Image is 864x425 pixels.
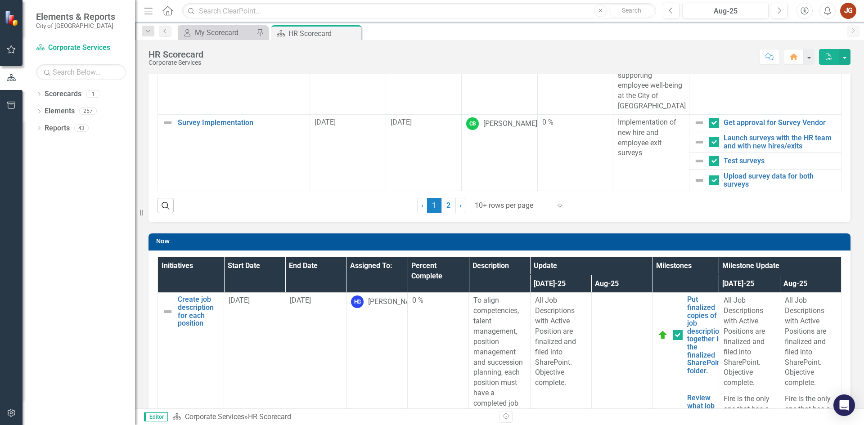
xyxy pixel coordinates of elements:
[724,157,837,165] a: Test surveys
[462,114,538,191] td: Double-Click to Edit
[185,412,244,421] a: Corporate Services
[535,295,587,388] p: All Job Descriptions with Active Position are finalized and filed into SharePoint. Objective comp...
[421,201,423,210] span: ‹
[178,119,305,127] a: Survey Implementation
[657,330,668,340] img: On Target
[36,64,126,80] input: Search Below...
[36,22,115,29] small: City of [GEOGRAPHIC_DATA]
[315,118,336,126] span: [DATE]
[689,153,841,170] td: Double-Click to Edit Right Click for Context Menu
[694,117,705,128] img: Not Defined
[785,295,837,388] p: All Job Descriptions with Active Positions are finalized and filed into SharePoint. Objective com...
[724,134,837,150] a: Launch surveys with the HR team and with new hires/exits
[156,238,846,245] h3: Now
[180,27,254,38] a: My Scorecard
[172,412,493,422] div: »
[724,119,837,127] a: Get approval for Survey Vendor
[148,49,203,59] div: HR Scorecard
[618,118,676,157] span: Implementation of new hire and employee exit surveys
[441,198,456,213] a: 2
[427,198,441,213] span: 1
[622,7,641,14] span: Search
[685,6,765,17] div: Aug-25
[288,28,359,39] div: HR Scorecard
[74,124,89,132] div: 43
[412,295,464,306] div: 0 %
[45,89,81,99] a: Scorecards
[158,114,310,191] td: Double-Click to Edit Right Click for Context Menu
[537,114,613,191] td: Double-Click to Edit
[613,114,689,191] td: Double-Click to Edit
[694,137,705,148] img: Not Defined
[694,156,705,166] img: Not Defined
[36,11,115,22] span: Elements & Reports
[687,295,727,375] a: Put finalized copies of job descriptions together in the finalized SharePoint folder.
[162,117,173,128] img: Not Defined
[86,90,100,98] div: 1
[652,293,719,391] td: Double-Click to Edit Right Click for Context Menu
[310,114,386,191] td: Double-Click to Edit
[182,3,656,19] input: Search ClearPoint...
[386,114,462,191] td: Double-Click to Edit
[689,114,841,131] td: Double-Click to Edit Right Click for Context Menu
[542,117,609,128] div: 0 %
[609,4,654,17] button: Search
[689,131,841,152] td: Double-Click to Edit Right Click for Context Menu
[368,297,422,307] div: [PERSON_NAME]
[391,118,412,126] span: [DATE]
[148,59,203,66] div: Corporate Services
[694,175,705,186] img: Not Defined
[682,3,769,19] button: Aug-25
[36,43,126,53] a: Corporate Services
[689,170,841,191] td: Double-Click to Edit Right Click for Context Menu
[719,293,780,391] td: Double-Click to Edit
[79,107,97,115] div: 257
[351,295,364,308] div: HG
[45,106,75,116] a: Elements
[840,3,856,19] button: JG
[178,295,219,327] a: Create job description for each position
[162,306,173,317] img: Not Defined
[195,27,254,38] div: My Scorecard
[780,293,841,391] td: Double-Click to Edit
[833,394,855,416] div: Open Intercom Messenger
[724,172,837,188] a: Upload survey data for both surveys
[483,119,537,129] div: [PERSON_NAME]
[290,296,311,304] span: [DATE]
[4,10,20,26] img: ClearPoint Strategy
[144,412,168,421] span: Editor
[248,412,291,421] div: HR Scorecard
[466,117,479,130] div: CB
[473,296,523,417] span: To align competencies, talent management, position management and succession planning, each posit...
[459,201,462,210] span: ›
[724,295,775,388] p: All Job Descriptions with Active Positions are finalized and filed into SharePoint. Objective com...
[229,296,250,304] span: [DATE]
[45,123,70,134] a: Reports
